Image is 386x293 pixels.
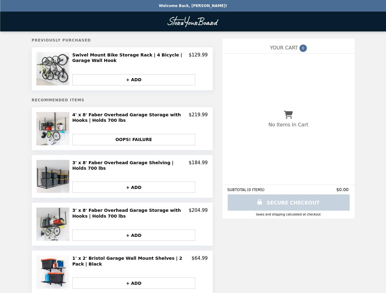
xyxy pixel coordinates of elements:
div: Taxes and Shipping calculated at checkout [227,213,350,216]
h2: 1' x 2' Bristol Garage Wall Mount Shelves | 2 Pack | Black [72,255,192,267]
img: 3' x 8' Faber Overhead Garage Storage with Hooks | Holds 700 lbs [36,208,71,241]
h5: Previously Purchased [32,38,213,42]
h2: 4' x 8' Faber Overhead Garage Storage with Hooks | Holds 700 lbs [72,112,189,123]
img: Swivel Mount Bike Storage Rack | 4 Bicycle | Garage Wall Hook [36,52,71,85]
p: $184.99 [189,160,208,171]
button: + ADD [72,74,195,85]
button: + ADD [72,230,195,241]
p: Welcome Back, [PERSON_NAME]! [159,4,227,8]
h5: Recommended Items [32,98,213,102]
img: 4' x 8' Faber Overhead Garage Storage with Hooks | Holds 700 lbs [36,112,71,145]
p: No Items In Cart [268,122,308,128]
img: Brand Logo [167,15,219,28]
button: + ADD [72,277,195,289]
img: 3' x 8' Faber Overhead Garage Shelving | Holds 700 lbs [36,160,71,193]
p: $129.99 [189,52,208,63]
p: $64.99 [192,255,208,267]
h2: 3' x 8' Faber Overhead Garage Shelving | Holds 700 lbs [72,160,189,171]
img: 1' x 2' Bristol Garage Wall Mount Shelves | 2 Pack | Black [36,255,71,289]
span: SUBTOTAL [227,188,247,192]
p: $204.99 [189,208,208,219]
span: ( 0 ITEMS ) [247,188,264,192]
h2: 3' x 8' Faber Overhead Garage Storage with Hooks | Holds 700 lbs [72,208,189,219]
button: + ADD [72,182,195,193]
button: OOPS! FAILURE [72,134,195,145]
span: $0.00 [336,187,349,192]
h2: Swivel Mount Bike Storage Rack | 4 Bicycle | Garage Wall Hook [72,52,189,63]
p: $219.99 [189,112,208,123]
span: YOUR CART [270,45,298,51]
span: 0 [300,45,307,52]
